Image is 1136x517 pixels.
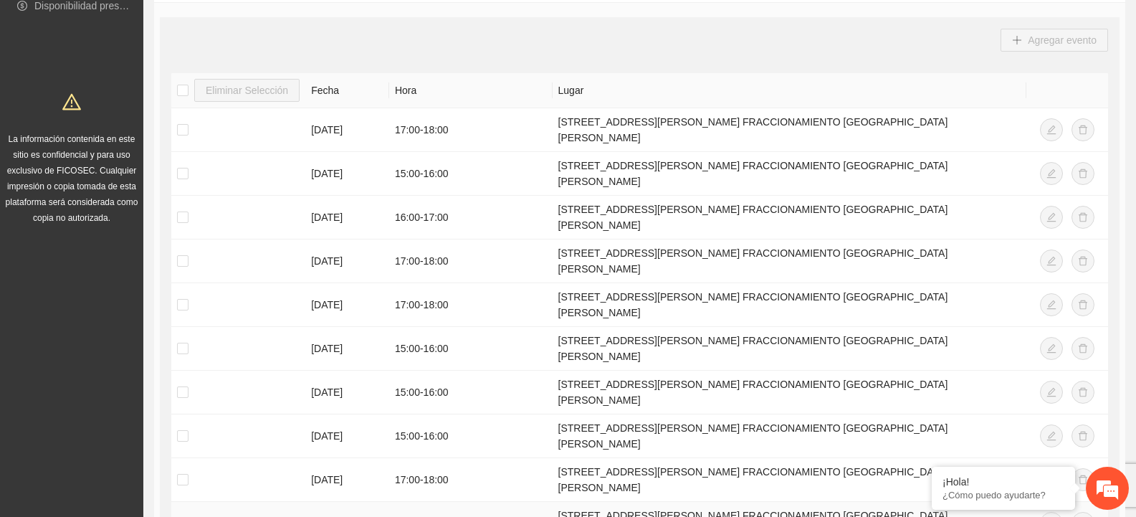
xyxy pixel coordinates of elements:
td: [DATE] [305,414,389,458]
span: warning [62,93,81,111]
td: 15:00 - 16:00 [389,152,553,196]
button: delete [1071,162,1094,185]
td: [DATE] [305,152,389,196]
button: edit [1040,337,1063,360]
td: [STREET_ADDRESS][PERSON_NAME] FRACCIONAMIENTO [GEOGRAPHIC_DATA][PERSON_NAME] [553,371,1026,414]
td: [DATE] [305,371,389,414]
td: [STREET_ADDRESS][PERSON_NAME] FRACCIONAMIENTO [GEOGRAPHIC_DATA][PERSON_NAME] [553,196,1026,239]
button: delete [1071,468,1094,491]
th: Fecha [305,73,389,108]
button: Eliminar Selección [194,79,300,102]
button: edit [1040,206,1063,229]
button: delete [1071,424,1094,447]
td: [DATE] [305,239,389,283]
th: Lugar [553,73,1026,108]
div: Minimizar ventana de chat en vivo [235,7,269,42]
td: 16:00 - 17:00 [389,196,553,239]
td: [STREET_ADDRESS][PERSON_NAME] FRACCIONAMIENTO [GEOGRAPHIC_DATA][PERSON_NAME] [553,327,1026,371]
td: 15:00 - 16:00 [389,414,553,458]
td: 17:00 - 18:00 [389,239,553,283]
td: [DATE] [305,196,389,239]
span: Estamos en línea. [83,174,198,318]
button: edit [1040,118,1063,141]
span: La información contenida en este sitio es confidencial y para uso exclusivo de FICOSEC. Cualquier... [6,134,138,223]
th: Hora [389,73,553,108]
td: 17:00 - 18:00 [389,458,553,502]
div: Chatee con nosotros ahora [75,73,241,92]
td: 17:00 - 18:00 [389,108,553,152]
button: edit [1040,424,1063,447]
td: 15:00 - 16:00 [389,327,553,371]
button: edit [1040,250,1063,272]
button: edit [1040,162,1063,185]
p: ¿Cómo puedo ayudarte? [942,490,1064,501]
td: [DATE] [305,283,389,327]
td: [STREET_ADDRESS][PERSON_NAME] FRACCIONAMIENTO [GEOGRAPHIC_DATA][PERSON_NAME] [553,458,1026,502]
button: edit [1040,381,1063,404]
button: delete [1071,293,1094,316]
button: delete [1071,206,1094,229]
td: [STREET_ADDRESS][PERSON_NAME] FRACCIONAMIENTO [GEOGRAPHIC_DATA][PERSON_NAME] [553,239,1026,283]
button: delete [1071,337,1094,360]
td: [STREET_ADDRESS][PERSON_NAME] FRACCIONAMIENTO [GEOGRAPHIC_DATA][PERSON_NAME] [553,108,1026,152]
button: delete [1071,250,1094,272]
button: delete [1071,118,1094,141]
button: edit [1040,293,1063,316]
div: ¡Hola! [942,476,1064,488]
button: delete [1071,381,1094,404]
td: 15:00 - 16:00 [389,371,553,414]
button: plusAgregar evento [1001,29,1108,52]
td: [STREET_ADDRESS][PERSON_NAME] FRACCIONAMIENTO [GEOGRAPHIC_DATA][PERSON_NAME] [553,414,1026,458]
td: [DATE] [305,458,389,502]
td: [DATE] [305,108,389,152]
textarea: Escriba su mensaje y pulse “Intro” [7,356,273,406]
td: [STREET_ADDRESS][PERSON_NAME] FRACCIONAMIENTO [GEOGRAPHIC_DATA][PERSON_NAME] [553,283,1026,327]
td: [DATE] [305,327,389,371]
td: 17:00 - 18:00 [389,283,553,327]
td: [STREET_ADDRESS][PERSON_NAME] FRACCIONAMIENTO [GEOGRAPHIC_DATA][PERSON_NAME] [553,152,1026,196]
